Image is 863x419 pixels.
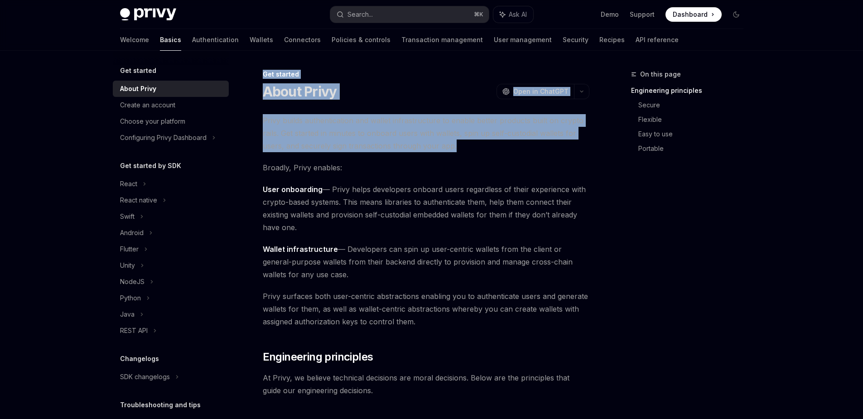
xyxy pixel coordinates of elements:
div: REST API [120,325,148,336]
a: User management [494,29,552,51]
div: Configuring Privy Dashboard [120,132,207,143]
div: Get started [263,70,589,79]
img: dark logo [120,8,176,21]
span: Privy surfaces both user-centric abstractions enabling you to authenticate users and generate wal... [263,290,589,328]
span: — Privy helps developers onboard users regardless of their experience with crypto-based systems. ... [263,183,589,234]
span: Open in ChatGPT [513,87,569,96]
span: On this page [640,69,681,80]
a: Recipes [599,29,625,51]
a: Policies & controls [332,29,391,51]
span: Privy builds authentication and wallet infrastructure to enable better products built on crypto r... [263,114,589,152]
div: Java [120,309,135,320]
div: Swift [120,211,135,222]
div: Create an account [120,100,175,111]
div: Unity [120,260,135,271]
button: Open in ChatGPT [497,84,574,99]
div: Flutter [120,244,139,255]
h5: Get started [120,65,156,76]
div: SDK changelogs [120,371,170,382]
a: Support [630,10,655,19]
span: Engineering principles [263,350,373,364]
a: Security [563,29,588,51]
span: Dashboard [673,10,708,19]
button: Toggle dark mode [729,7,743,22]
div: Choose your platform [120,116,185,127]
h1: About Privy [263,83,337,100]
a: Secure [638,98,751,112]
a: Create an account [113,97,229,113]
a: Transaction management [401,29,483,51]
button: Ask AI [493,6,533,23]
a: About Privy [113,81,229,97]
span: At Privy, we believe technical decisions are moral decisions. Below are the principles that guide... [263,371,589,397]
a: Dashboard [665,7,722,22]
span: ⌘ K [474,11,483,18]
a: Engineering principles [631,83,751,98]
div: React [120,178,137,189]
a: Choose your platform [113,113,229,130]
a: Welcome [120,29,149,51]
a: Easy to use [638,127,751,141]
div: Android [120,227,144,238]
div: NodeJS [120,276,145,287]
h5: Get started by SDK [120,160,181,171]
a: API reference [636,29,679,51]
a: Demo [601,10,619,19]
h5: Changelogs [120,353,159,364]
a: Authentication [192,29,239,51]
div: React native [120,195,157,206]
span: Broadly, Privy enables: [263,161,589,174]
span: — Developers can spin up user-centric wallets from the client or general-purpose wallets from the... [263,243,589,281]
strong: User onboarding [263,185,323,194]
div: Search... [347,9,373,20]
a: Wallets [250,29,273,51]
div: Python [120,293,141,303]
a: Portable [638,141,751,156]
a: Connectors [284,29,321,51]
a: Basics [160,29,181,51]
a: Flexible [638,112,751,127]
h5: Troubleshooting and tips [120,400,201,410]
strong: Wallet infrastructure [263,245,338,254]
div: About Privy [120,83,156,94]
button: Search...⌘K [330,6,489,23]
span: Ask AI [509,10,527,19]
